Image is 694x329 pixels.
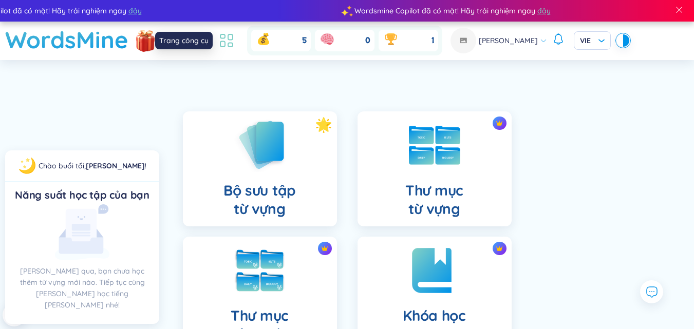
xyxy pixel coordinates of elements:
img: crown icon [496,120,503,127]
p: [PERSON_NAME] qua, bạn chưa học thêm từ vựng mới nào. Tiếp tục cùng [PERSON_NAME] học tiếng [PERS... [13,265,151,311]
h4: Thư mục từ vựng [405,181,463,218]
span: VIE [580,35,605,46]
a: [PERSON_NAME] [86,161,145,170]
span: Chào buổi tối , [39,161,86,170]
div: Năng suất học tập của bạn [13,188,151,202]
a: WordsMine [5,22,128,58]
img: avatar [451,28,476,53]
span: đây [537,5,551,16]
a: avatar [451,28,479,53]
h4: Khóa học [403,306,466,325]
div: Trang công cụ [155,32,213,49]
img: flashSalesIcon.a7f4f837.png [135,25,156,55]
div: ! [39,160,146,171]
h4: Bộ sưu tập từ vựng [223,181,296,218]
img: crown icon [321,245,328,252]
span: [PERSON_NAME] [479,35,538,46]
img: crown icon [496,245,503,252]
a: crown iconThư mụctừ vựng [347,111,522,226]
span: 1 [432,35,434,46]
a: Bộ sưu tậptừ vựng [173,111,347,226]
span: đây [128,5,142,16]
span: 5 [302,35,307,46]
span: 0 [365,35,370,46]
